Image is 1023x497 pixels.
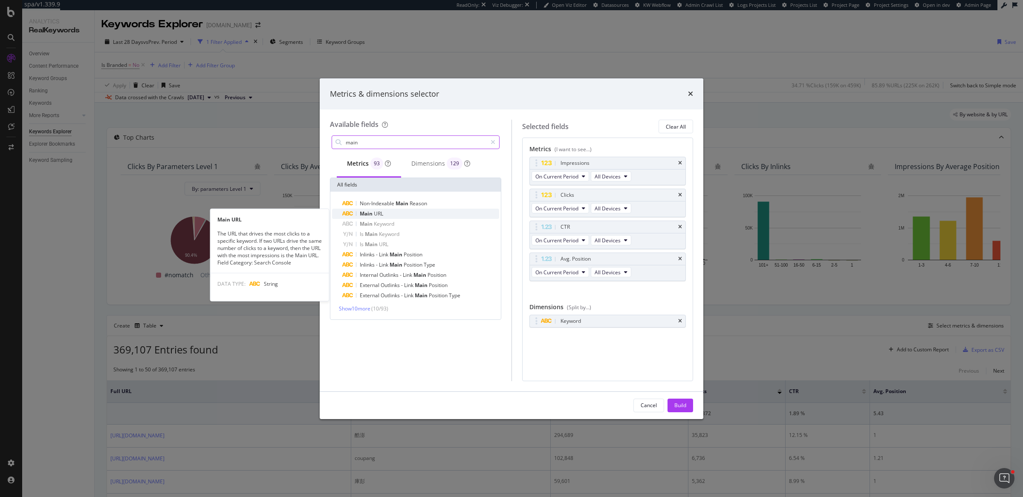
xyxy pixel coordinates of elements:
[401,292,404,299] span: -
[522,122,569,132] div: Selected fields
[411,158,470,169] div: Dimensions
[390,251,404,258] span: Main
[379,271,400,279] span: Outlinks
[591,171,631,181] button: All Devices
[415,292,429,299] span: Main
[365,241,379,248] span: Main
[360,282,381,289] span: External
[535,237,578,244] span: On Current Period
[376,261,379,268] span: -
[415,282,429,289] span: Main
[211,215,329,223] div: Main URL
[413,271,428,279] span: Main
[360,251,376,258] span: Inlinks
[379,241,388,248] span: URL
[330,120,379,129] div: Available fields
[529,157,686,185] div: ImpressionstimesOn Current PeriodAll Devices
[379,230,399,238] span: Keyword
[211,230,329,266] div: The URL that drives the most clicks to a specific keyword. If two URLs drive the same number of c...
[595,269,621,276] span: All Devices
[591,235,631,245] button: All Devices
[529,303,686,315] div: Dimensions
[561,191,574,199] div: Clicks
[374,220,394,227] span: Keyword
[339,305,370,312] span: Show 10 more
[529,221,686,249] div: CTRtimesOn Current PeriodAll Devices
[561,159,590,167] div: Impressions
[403,271,413,279] span: Link
[595,205,621,212] span: All Devices
[595,173,621,180] span: All Devices
[424,261,435,268] span: Type
[360,241,365,248] span: Is
[404,261,424,268] span: Position
[678,161,682,166] div: times
[449,292,460,299] span: Type
[674,402,686,409] div: Build
[591,267,631,277] button: All Devices
[429,282,448,289] span: Position
[532,203,589,213] button: On Current Period
[678,319,682,324] div: times
[529,253,686,281] div: Avg. PositiontimesOn Current PeriodAll Devices
[641,402,657,409] div: Cancel
[595,237,621,244] span: All Devices
[404,292,415,299] span: Link
[401,282,404,289] span: -
[535,205,578,212] span: On Current Period
[994,468,1014,488] iframe: Intercom live chat
[360,261,376,268] span: Inlinks
[320,78,703,419] div: modal
[428,271,446,279] span: Position
[370,158,383,169] div: brand label
[450,161,459,166] span: 129
[555,146,592,153] div: (I want to see...)
[447,158,462,169] div: brand label
[374,161,380,166] span: 93
[532,267,589,277] button: On Current Period
[535,269,578,276] span: On Current Period
[365,230,379,238] span: Main
[535,173,578,180] span: On Current Period
[360,271,379,279] span: Internal
[532,171,589,181] button: On Current Period
[678,256,682,261] div: times
[400,271,403,279] span: -
[561,255,591,263] div: Avg. Position
[561,317,581,325] div: Keyword
[360,220,374,227] span: Main
[404,282,415,289] span: Link
[360,230,365,238] span: Is
[668,399,693,412] button: Build
[390,261,404,268] span: Main
[591,203,631,213] button: All Devices
[688,89,693,100] div: times
[429,292,449,299] span: Position
[666,123,686,130] div: Clear All
[360,200,396,207] span: Non-Indexable
[347,158,391,169] div: Metrics
[381,292,401,299] span: Outlinks
[532,235,589,245] button: On Current Period
[561,223,570,231] div: CTR
[374,210,383,217] span: URL
[345,136,487,149] input: Search by field name
[376,251,379,258] span: -
[330,178,501,192] div: All fields
[330,89,439,100] div: Metrics & dimensions selector
[529,189,686,217] div: ClickstimesOn Current PeriodAll Devices
[567,304,591,311] div: (Split by...)
[371,305,388,312] span: ( 10 / 93 )
[529,315,686,328] div: Keywordtimes
[360,210,374,217] span: Main
[396,200,410,207] span: Main
[381,282,401,289] span: Outlinks
[379,261,390,268] span: Link
[678,192,682,198] div: times
[633,399,664,412] button: Cancel
[529,145,686,157] div: Metrics
[404,251,422,258] span: Position
[410,200,427,207] span: Reason
[678,224,682,230] div: times
[379,251,390,258] span: Link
